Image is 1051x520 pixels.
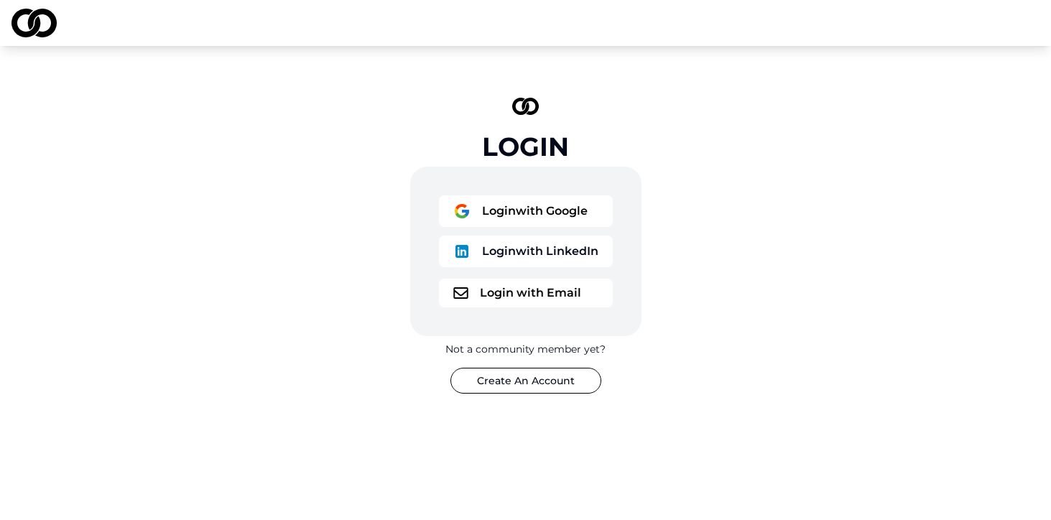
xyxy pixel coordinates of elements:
img: logo [453,243,471,260]
img: logo [453,203,471,220]
button: Create An Account [450,368,601,394]
button: logoLoginwith Google [439,195,613,227]
img: logo [453,287,468,299]
img: logo [11,9,57,37]
div: Not a community member yet? [445,342,606,356]
img: logo [512,98,540,115]
button: logoLoginwith LinkedIn [439,236,613,267]
div: Login [482,132,569,161]
button: logoLogin with Email [439,279,613,307]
